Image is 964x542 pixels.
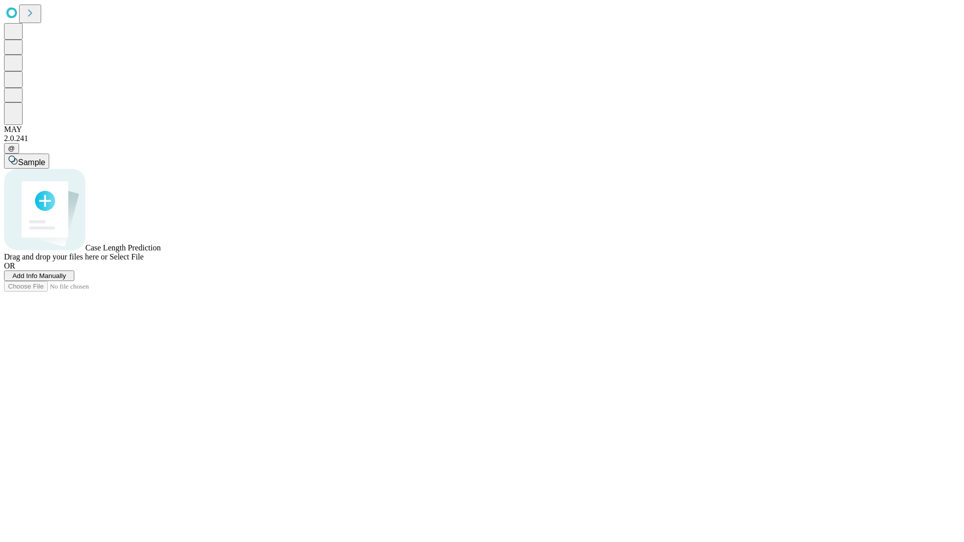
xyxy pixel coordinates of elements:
span: Drag and drop your files here or [4,252,107,261]
span: Case Length Prediction [85,243,161,252]
span: Add Info Manually [13,272,66,280]
button: Sample [4,154,49,169]
div: 2.0.241 [4,134,960,143]
span: Sample [18,158,45,167]
button: @ [4,143,19,154]
span: OR [4,261,15,270]
span: @ [8,145,15,152]
div: MAY [4,125,960,134]
button: Add Info Manually [4,270,74,281]
span: Select File [109,252,144,261]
